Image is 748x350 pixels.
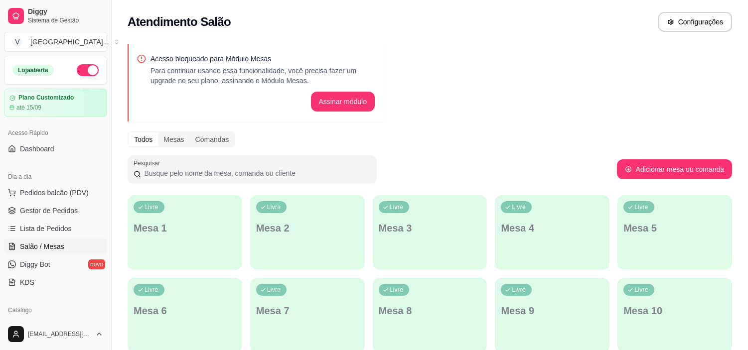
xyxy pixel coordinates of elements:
[4,221,107,236] a: Lista de Pedidos
[128,195,242,270] button: LivreMesa 1
[158,132,189,146] div: Mesas
[379,304,481,318] p: Mesa 8
[30,37,109,47] div: [GEOGRAPHIC_DATA] ...
[617,159,732,179] button: Adicionar mesa ou comanda
[256,304,359,318] p: Mesa 7
[658,12,732,32] button: Configurações
[12,65,54,76] div: Loja aberta
[512,286,526,294] p: Livre
[501,221,603,235] p: Mesa 4
[4,238,107,254] a: Salão / Mesas
[512,203,526,211] p: Livre
[28,330,91,338] span: [EMAIL_ADDRESS][DOMAIN_NAME]
[634,286,648,294] p: Livre
[4,141,107,157] a: Dashboard
[4,4,107,28] a: DiggySistema de Gestão
[20,241,64,251] span: Salão / Mesas
[4,256,107,272] a: Diggy Botnovo
[501,304,603,318] p: Mesa 9
[634,203,648,211] p: Livre
[623,221,726,235] p: Mesa 5
[4,125,107,141] div: Acesso Rápido
[373,195,487,270] button: LivreMesa 3
[20,224,72,233] span: Lista de Pedidos
[4,89,107,117] a: Plano Customizadoaté 15/09
[4,274,107,290] a: KDS
[4,203,107,219] a: Gestor de Pedidos
[20,277,34,287] span: KDS
[4,185,107,201] button: Pedidos balcão (PDV)
[4,169,107,185] div: Dia a dia
[145,286,158,294] p: Livre
[190,132,235,146] div: Comandas
[20,206,78,216] span: Gestor de Pedidos
[20,188,89,198] span: Pedidos balcão (PDV)
[267,203,281,211] p: Livre
[28,7,103,16] span: Diggy
[134,221,236,235] p: Mesa 1
[311,92,375,112] button: Assinar módulo
[134,159,163,167] label: Pesquisar
[4,322,107,346] button: [EMAIL_ADDRESS][DOMAIN_NAME]
[12,37,22,47] span: V
[495,195,609,270] button: LivreMesa 4
[4,302,107,318] div: Catálogo
[267,286,281,294] p: Livre
[141,168,371,178] input: Pesquisar
[390,286,404,294] p: Livre
[256,221,359,235] p: Mesa 2
[4,32,107,52] button: Select a team
[623,304,726,318] p: Mesa 10
[20,144,54,154] span: Dashboard
[134,304,236,318] p: Mesa 6
[250,195,365,270] button: LivreMesa 2
[16,104,41,112] article: até 15/09
[390,203,404,211] p: Livre
[129,132,158,146] div: Todos
[617,195,732,270] button: LivreMesa 5
[150,66,375,86] p: Para continuar usando essa funcionalidade, você precisa fazer um upgrade no seu plano, assinando ...
[145,203,158,211] p: Livre
[77,64,99,76] button: Alterar Status
[128,14,231,30] h2: Atendimento Salão
[20,259,50,269] span: Diggy Bot
[18,94,74,102] article: Plano Customizado
[379,221,481,235] p: Mesa 3
[150,54,375,64] p: Acesso bloqueado para Módulo Mesas
[28,16,103,24] span: Sistema de Gestão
